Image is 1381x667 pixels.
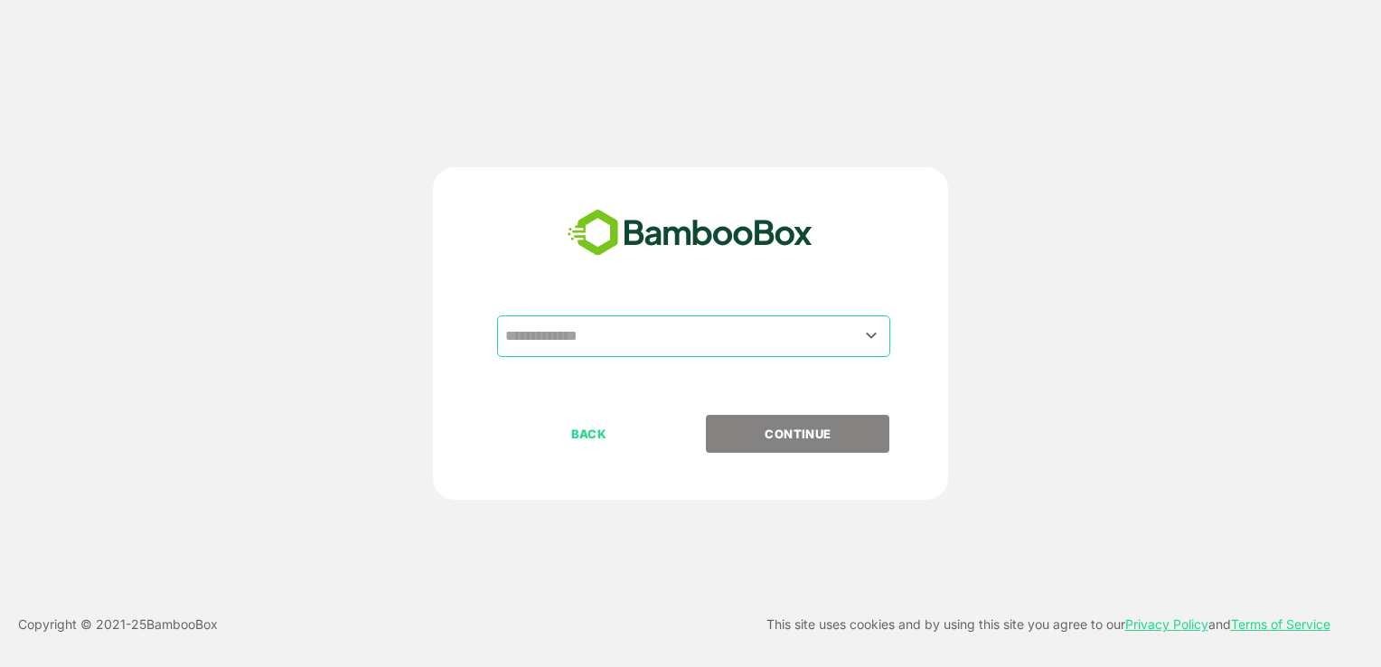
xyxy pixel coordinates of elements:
p: This site uses cookies and by using this site you agree to our and [766,614,1330,635]
p: Copyright © 2021- 25 BambooBox [18,614,218,635]
a: Terms of Service [1231,616,1330,632]
button: CONTINUE [706,415,889,453]
p: CONTINUE [708,424,888,444]
p: BACK [499,424,680,444]
img: bamboobox [558,203,822,263]
button: BACK [497,415,681,453]
a: Privacy Policy [1125,616,1208,632]
button: Open [860,324,884,348]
